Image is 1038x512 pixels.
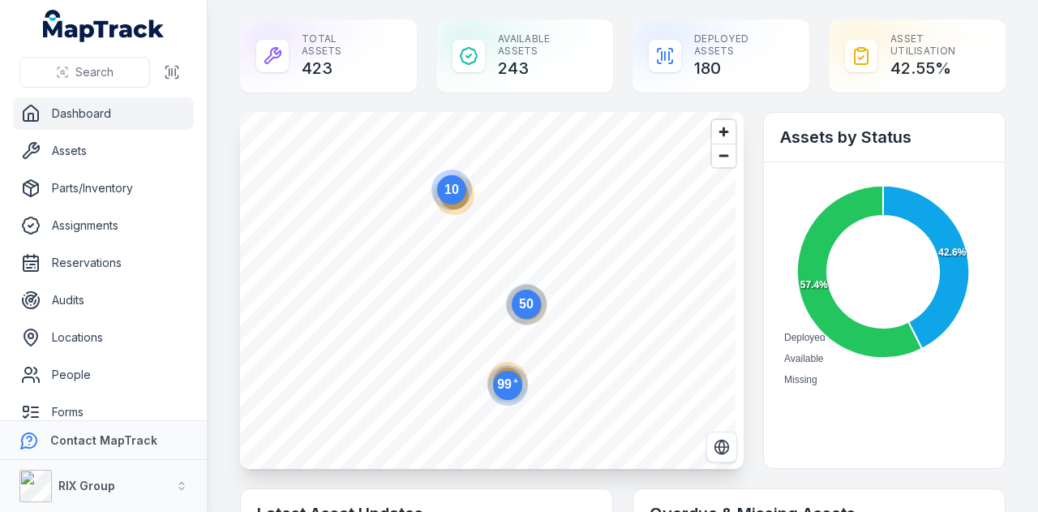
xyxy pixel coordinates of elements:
[497,376,518,391] text: 99
[13,172,194,204] a: Parts/Inventory
[13,359,194,391] a: People
[19,57,150,88] button: Search
[13,209,194,242] a: Assignments
[712,144,736,167] button: Zoom out
[444,183,459,196] text: 10
[13,97,194,130] a: Dashboard
[43,10,165,42] a: MapTrack
[240,112,736,469] canvas: Map
[50,433,157,447] strong: Contact MapTrack
[13,135,194,167] a: Assets
[706,432,737,463] button: Switch to Satellite View
[784,374,817,385] span: Missing
[780,126,989,148] h2: Assets by Status
[784,353,823,364] span: Available
[13,247,194,279] a: Reservations
[784,332,826,343] span: Deployed
[519,297,534,311] text: 50
[513,376,518,385] tspan: +
[712,120,736,144] button: Zoom in
[75,64,114,80] span: Search
[13,284,194,316] a: Audits
[13,396,194,428] a: Forms
[58,479,115,493] strong: RIX Group
[13,321,194,354] a: Locations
